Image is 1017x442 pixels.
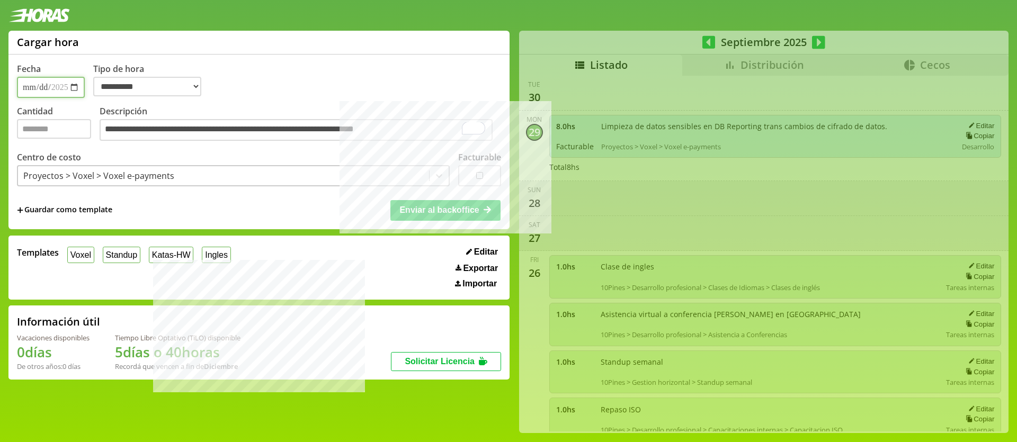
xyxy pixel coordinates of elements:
[67,247,94,263] button: Voxel
[463,247,501,257] button: Editar
[17,204,112,216] span: +Guardar como template
[202,247,230,263] button: Ingles
[17,35,79,49] h1: Cargar hora
[115,362,240,371] div: Recordá que vencen a fin de
[103,247,140,263] button: Standup
[17,362,90,371] div: De otros años: 0 días
[463,264,498,273] span: Exportar
[204,362,238,371] b: Diciembre
[93,63,210,98] label: Tipo de hora
[399,205,479,214] span: Enviar al backoffice
[17,333,90,342] div: Vacaciones disponibles
[17,119,91,139] input: Cantidad
[405,357,475,366] span: Solicitar Licencia
[115,333,240,342] div: Tiempo Libre Optativo (TiLO) disponible
[23,170,174,182] div: Proyectos > Voxel > Voxel e-payments
[17,204,23,216] span: +
[115,342,240,362] h1: 5 días o 40 horas
[17,151,81,163] label: Centro de costo
[452,263,501,274] button: Exportar
[100,105,501,144] label: Descripción
[462,279,497,288] span: Importar
[390,200,501,220] button: Enviar al backoffice
[391,352,501,371] button: Solicitar Licencia
[17,342,90,362] h1: 0 días
[93,77,201,96] select: Tipo de hora
[149,247,194,263] button: Katas-HW
[17,63,41,75] label: Fecha
[100,119,493,141] textarea: To enrich screen reader interactions, please activate Accessibility in Grammarly extension settings
[474,247,498,257] span: Editar
[17,314,100,329] h2: Información útil
[17,247,59,258] span: Templates
[8,8,70,22] img: logotipo
[17,105,100,144] label: Cantidad
[458,151,501,163] label: Facturable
